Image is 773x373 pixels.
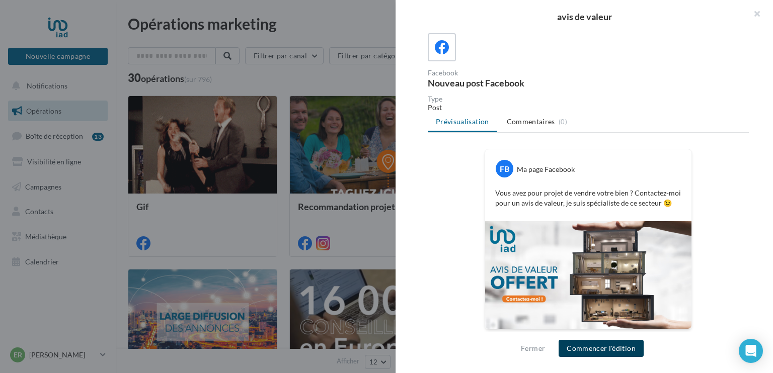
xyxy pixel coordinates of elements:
[507,117,555,127] span: Commentaires
[412,12,757,21] div: avis de valeur
[739,339,763,363] div: Open Intercom Messenger
[559,340,644,357] button: Commencer l'édition
[496,160,513,177] div: FB
[428,78,584,87] div: Nouveau post Facebook
[428,103,749,113] div: Post
[517,342,549,354] button: Fermer
[428,69,584,76] div: Facebook
[485,329,692,342] div: La prévisualisation est non-contractuelle
[428,96,749,103] div: Type
[559,118,567,126] span: (0)
[517,164,575,174] div: Ma page Facebook
[495,188,681,208] p: Vous avez pour projet de vendre votre bien ? Contactez-moi pour un avis de valeur, je suis spécia...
